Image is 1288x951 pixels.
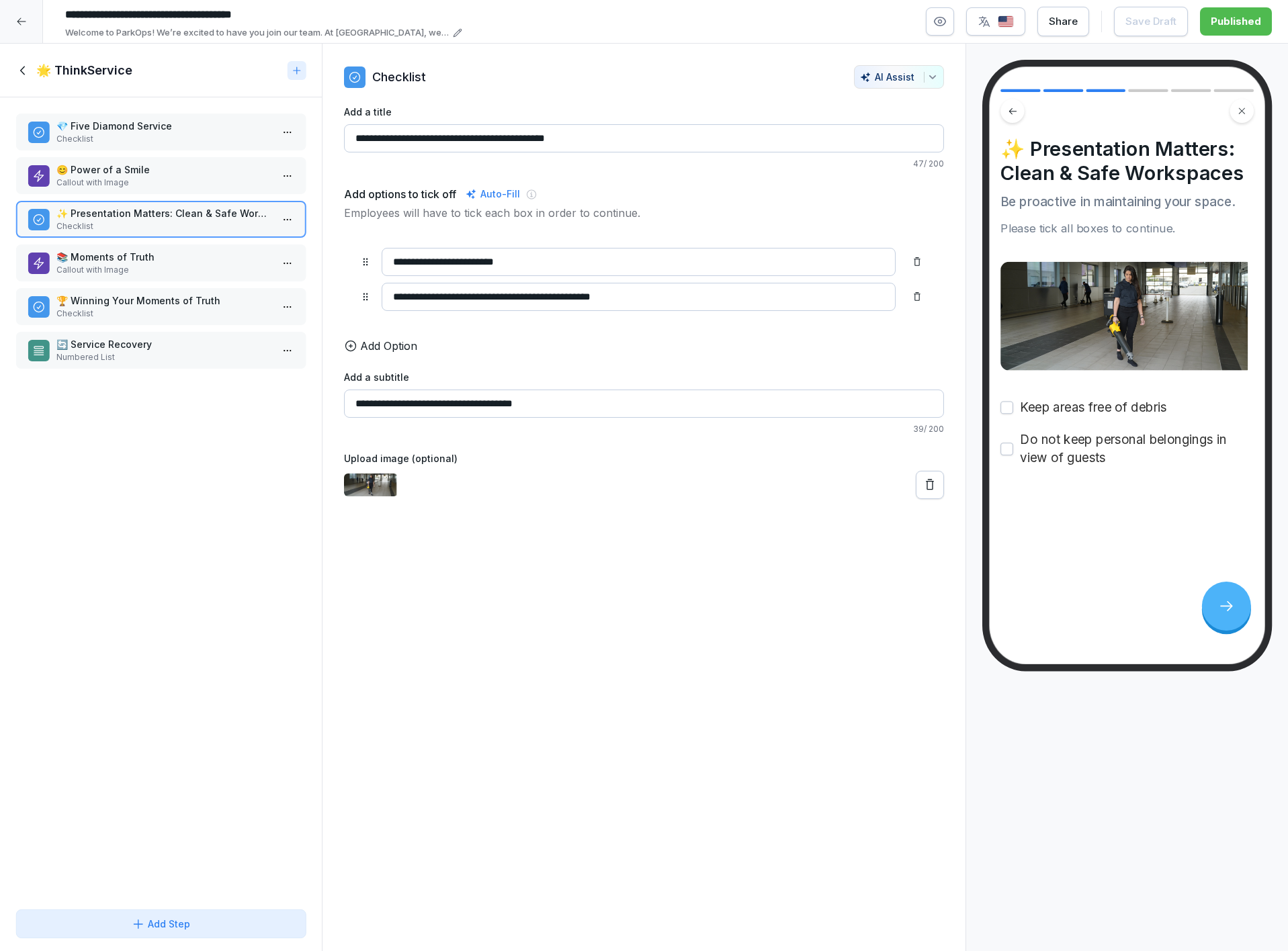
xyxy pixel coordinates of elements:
[372,68,426,86] p: Checklist
[16,114,306,150] div: 💎 Five Diamond ServiceChecklist
[16,244,306,281] div: 📚 Moments of TruthCallout with Image
[860,71,938,83] div: AI Assist
[56,264,271,276] p: Callout with Image
[1000,220,1254,236] div: Please tick all boxes to continue.
[1114,7,1188,36] button: Save Draft
[56,293,271,308] p: 🏆 Winning Your Moments of Truth
[854,65,944,89] button: AI Assist
[56,163,271,177] p: 😊 Power of a Smile
[1211,14,1261,29] div: Published
[56,177,271,189] p: Callout with Image
[1125,14,1176,29] div: Save Draft
[56,133,271,145] p: Checklist
[16,288,306,325] div: 🏆 Winning Your Moments of TruthChecklist
[1200,7,1272,36] button: Published
[56,206,271,220] p: ✨ Presentation Matters: Clean & Safe Workspaces
[344,370,944,384] label: Add a subtitle
[1000,137,1254,185] h4: ✨ Presentation Matters: Clean & Safe Workspaces
[132,917,190,931] div: Add Step
[998,15,1014,28] img: us.svg
[344,186,456,202] h5: Add options to tick off
[56,119,271,133] p: 💎 Five Diamond Service
[344,158,944,170] p: 47 / 200
[1049,14,1078,29] div: Share
[16,909,306,938] button: Add Step
[16,201,306,238] div: ✨ Presentation Matters: Clean & Safe WorkspacesChecklist
[344,423,944,435] p: 39 / 200
[344,105,944,119] label: Add a title
[344,451,944,465] label: Upload image (optional)
[1020,398,1166,416] p: Keep areas free of debris
[36,62,132,79] h1: 🌟 ThinkService
[65,26,449,40] p: Welcome to ParkOps! We’re excited to have you join our team. At [GEOGRAPHIC_DATA], we specialize ...
[344,205,944,221] p: Employees will have to tick each box in order to continue.
[56,337,271,351] p: 🔄 Service Recovery
[56,351,271,363] p: Numbered List
[56,308,271,320] p: Checklist
[1020,431,1254,467] p: Do not keep personal belongings in view of guests
[1000,262,1254,370] img: xitv6wsdpoh1rgk9700k4e0f.png
[1037,7,1089,36] button: Share
[16,157,306,194] div: 😊 Power of a SmileCallout with Image
[360,338,417,354] p: Add Option
[344,473,398,496] img: xitv6wsdpoh1rgk9700k4e0f.png
[56,220,271,232] p: Checklist
[1000,193,1254,211] p: Be proactive in maintaining your space.
[463,186,523,202] div: Auto-Fill
[56,250,271,264] p: 📚 Moments of Truth
[16,332,306,369] div: 🔄 Service RecoveryNumbered List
